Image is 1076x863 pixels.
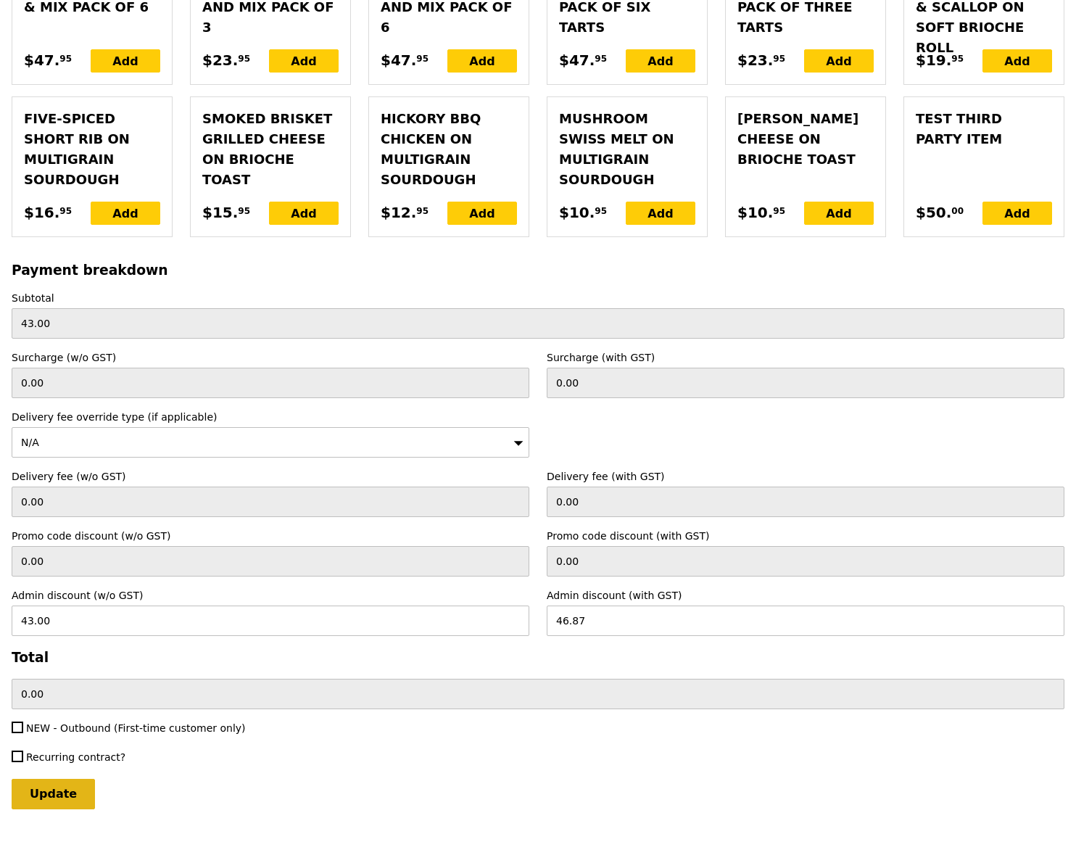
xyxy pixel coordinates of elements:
[916,202,951,223] span: $50.
[737,109,874,170] div: [PERSON_NAME] Cheese on Brioche Toast
[559,202,595,223] span: $10.
[804,49,874,73] div: Add
[737,202,773,223] span: $10.
[381,49,416,71] span: $47.
[12,469,529,484] label: Delivery fee (w/o GST)
[12,722,23,733] input: NEW - Outbound (First-time customer only)
[447,202,517,225] div: Add
[12,650,1064,665] h3: Total
[269,49,339,73] div: Add
[24,49,59,71] span: $47.
[238,53,250,65] span: 95
[804,202,874,225] div: Add
[416,53,429,65] span: 95
[26,751,125,763] span: Recurring contract?
[626,49,695,73] div: Add
[12,779,95,809] input: Update
[12,350,529,365] label: Surcharge (w/o GST)
[447,49,517,73] div: Add
[595,53,607,65] span: 95
[91,49,160,73] div: Add
[982,202,1052,225] div: Add
[559,49,595,71] span: $47.
[547,469,1064,484] label: Delivery fee (with GST)
[59,53,72,65] span: 95
[24,109,160,190] div: Five‑spiced Short Rib on Multigrain Sourdough
[12,588,529,603] label: Admin discount (w/o GST)
[595,205,607,217] span: 95
[12,263,1064,278] h3: Payment breakdown
[626,202,695,225] div: Add
[12,291,1064,305] label: Subtotal
[91,202,160,225] div: Add
[547,350,1064,365] label: Surcharge (with GST)
[21,437,39,448] span: N/A
[269,202,339,225] div: Add
[202,202,238,223] span: $15.
[24,202,59,223] span: $16.
[202,49,238,71] span: $23.
[773,53,785,65] span: 95
[12,410,529,424] label: Delivery fee override type (if applicable)
[26,722,246,734] span: NEW - Outbound (First-time customer only)
[381,202,416,223] span: $12.
[416,205,429,217] span: 95
[916,49,951,71] span: $19.
[547,588,1064,603] label: Admin discount (with GST)
[547,529,1064,543] label: Promo code discount (with GST)
[381,109,517,190] div: Hickory BBQ Chicken on Multigrain Sourdough
[951,53,964,65] span: 95
[773,205,785,217] span: 95
[982,49,1052,73] div: Add
[737,49,773,71] span: $23.
[12,529,529,543] label: Promo code discount (w/o GST)
[559,109,695,190] div: Mushroom Swiss Melt on Multigrain Sourdough
[202,109,339,190] div: Smoked Brisket Grilled Cheese on Brioche Toast
[916,109,1052,149] div: Test third party item
[59,205,72,217] span: 95
[238,205,250,217] span: 95
[951,205,964,217] span: 00
[12,751,23,762] input: Recurring contract?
